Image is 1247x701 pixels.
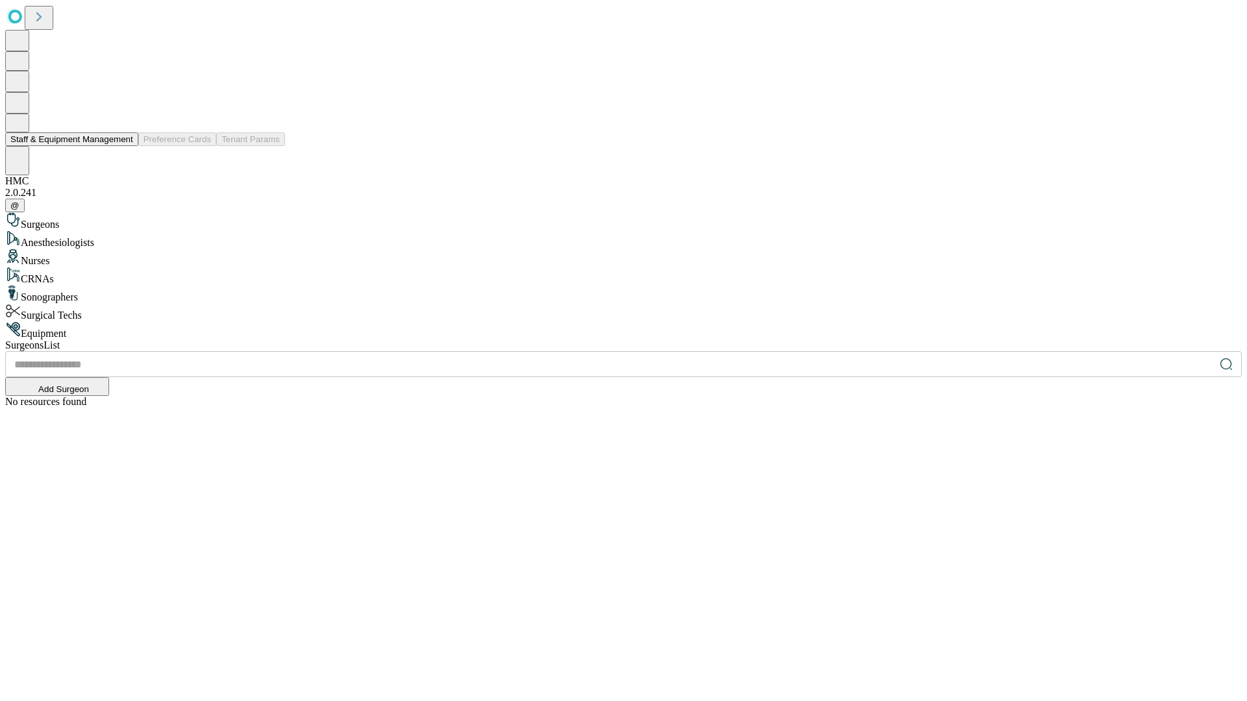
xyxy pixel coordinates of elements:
[216,132,285,146] button: Tenant Params
[5,377,109,396] button: Add Surgeon
[5,321,1242,339] div: Equipment
[138,132,216,146] button: Preference Cards
[5,267,1242,285] div: CRNAs
[5,132,138,146] button: Staff & Equipment Management
[5,187,1242,199] div: 2.0.241
[5,285,1242,303] div: Sonographers
[10,201,19,210] span: @
[5,303,1242,321] div: Surgical Techs
[5,249,1242,267] div: Nurses
[38,384,89,394] span: Add Surgeon
[5,199,25,212] button: @
[5,396,1242,408] div: No resources found
[5,230,1242,249] div: Anesthesiologists
[5,175,1242,187] div: HMC
[5,339,1242,351] div: Surgeons List
[5,212,1242,230] div: Surgeons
